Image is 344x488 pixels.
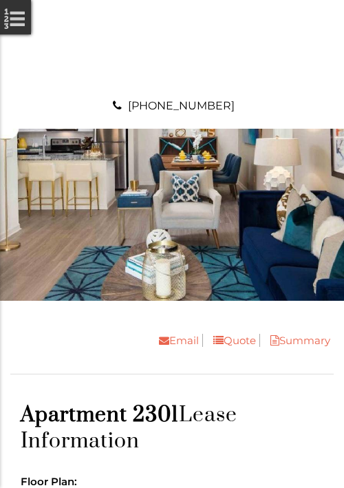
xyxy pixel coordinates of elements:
[128,99,235,112] a: [PHONE_NUMBER]
[138,14,206,83] img: A graphic with a red M and the word SOUTH.
[21,475,77,488] span: Floor Plan:
[21,402,179,428] span: Apartment 2301
[21,402,323,454] h1: Lease Information
[203,334,260,347] a: Quote
[149,334,203,347] a: Email
[260,334,334,347] a: Summary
